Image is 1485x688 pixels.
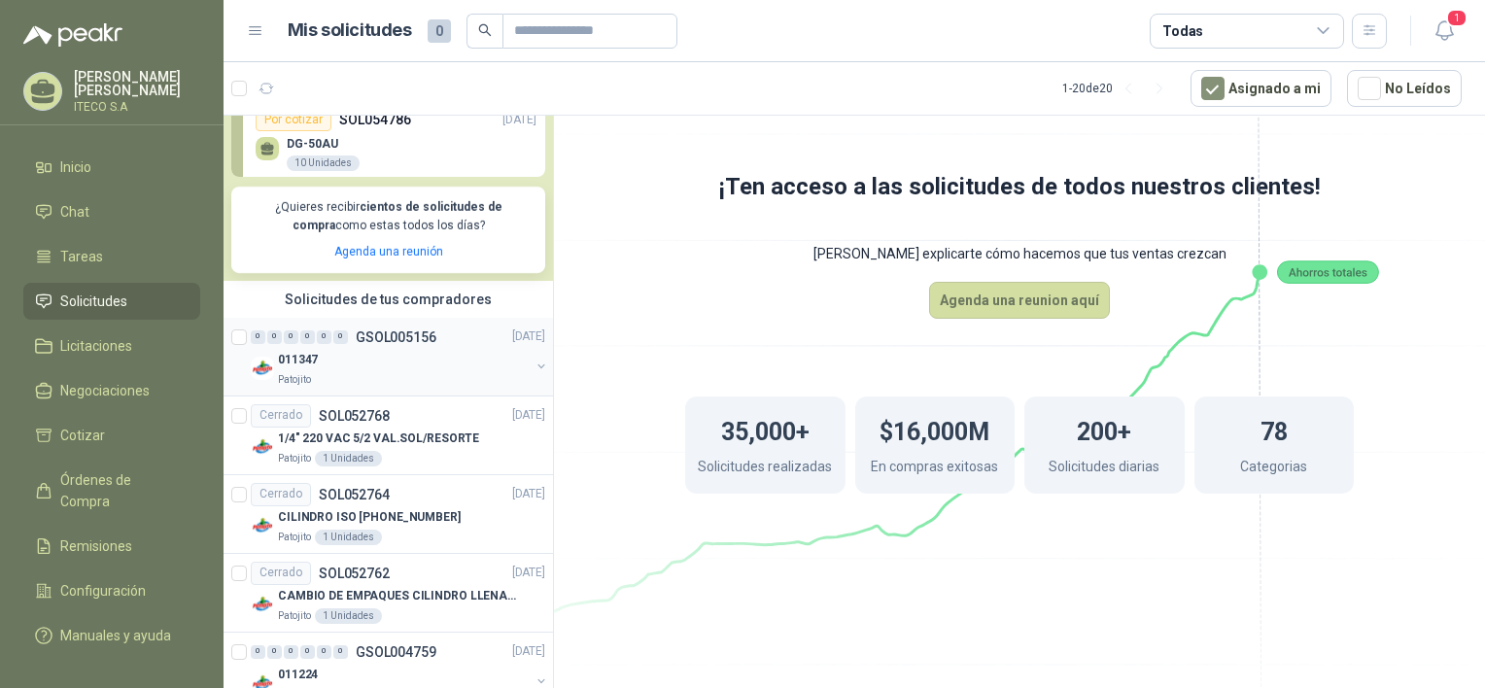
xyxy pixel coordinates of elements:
[256,108,331,131] div: Por cotizar
[251,514,274,537] img: Company Logo
[251,357,274,380] img: Company Logo
[333,645,348,659] div: 0
[1162,20,1203,42] div: Todas
[880,408,989,451] h1: $16,000M
[512,327,545,346] p: [DATE]
[23,193,200,230] a: Chat
[284,645,298,659] div: 0
[23,327,200,364] a: Licitaciones
[287,137,360,151] p: DG-50AU
[502,111,536,129] p: [DATE]
[512,642,545,661] p: [DATE]
[60,201,89,223] span: Chat
[334,245,443,258] a: Agenda una reunión
[251,404,311,428] div: Cerrado
[1062,73,1175,104] div: 1 - 20 de 20
[23,417,200,454] a: Cotizar
[74,101,200,113] p: ITECO S.A
[60,469,182,512] span: Órdenes de Compra
[319,567,390,580] p: SOL052762
[1446,9,1468,27] span: 1
[317,645,331,659] div: 0
[293,200,502,232] b: cientos de solicitudes de compra
[23,238,200,275] a: Tareas
[60,425,105,446] span: Cotizar
[23,149,200,186] a: Inicio
[267,330,282,344] div: 0
[317,330,331,344] div: 0
[60,380,150,401] span: Negociaciones
[339,109,411,130] p: SOL054786
[356,645,436,659] p: GSOL004759
[1347,70,1462,107] button: No Leídos
[300,330,315,344] div: 0
[251,330,265,344] div: 0
[1191,70,1331,107] button: Asignado a mi
[224,475,553,554] a: CerradoSOL052764[DATE] Company LogoCILINDRO ISO [PHONE_NUMBER]Patojito1 Unidades
[1240,456,1307,482] p: Categorias
[251,593,274,616] img: Company Logo
[278,372,311,388] p: Patojito
[315,608,382,624] div: 1 Unidades
[60,246,103,267] span: Tareas
[278,530,311,545] p: Patojito
[224,396,553,475] a: CerradoSOL052768[DATE] Company Logo1/4" 220 VAC 5/2 VAL.SOL/RESORTEPatojito1 Unidades
[251,435,274,459] img: Company Logo
[319,488,390,501] p: SOL052764
[23,283,200,320] a: Solicitudes
[243,198,534,235] p: ¿Quieres recibir como estas todos los días?
[284,330,298,344] div: 0
[60,335,132,357] span: Licitaciones
[251,483,311,506] div: Cerrado
[319,409,390,423] p: SOL052768
[356,330,436,344] p: GSOL005156
[278,430,479,448] p: 1/4" 220 VAC 5/2 VAL.SOL/RESORTE
[929,282,1110,319] button: Agenda una reunion aquí
[278,351,318,369] p: 011347
[267,645,282,659] div: 0
[300,645,315,659] div: 0
[871,456,998,482] p: En compras exitosas
[23,462,200,520] a: Órdenes de Compra
[315,451,382,466] div: 1 Unidades
[512,564,545,582] p: [DATE]
[1261,408,1288,451] h1: 78
[251,562,311,585] div: Cerrado
[224,554,553,633] a: CerradoSOL052762[DATE] Company LogoCAMBIO DE EMPAQUES CILINDRO LLENADORA MANUALNUALPatojito1 Unid...
[23,528,200,565] a: Remisiones
[60,625,171,646] span: Manuales y ayuda
[278,608,311,624] p: Patojito
[278,451,311,466] p: Patojito
[74,70,200,97] p: [PERSON_NAME] [PERSON_NAME]
[698,456,832,482] p: Solicitudes realizadas
[1077,408,1131,451] h1: 200+
[512,485,545,503] p: [DATE]
[251,326,549,388] a: 0 0 0 0 0 0 GSOL005156[DATE] Company Logo011347Patojito
[278,508,461,527] p: CILINDRO ISO [PHONE_NUMBER]
[288,17,412,45] h1: Mis solicitudes
[60,291,127,312] span: Solicitudes
[428,19,451,43] span: 0
[478,23,492,37] span: search
[60,535,132,557] span: Remisiones
[1427,14,1462,49] button: 1
[1049,456,1159,482] p: Solicitudes diarias
[60,156,91,178] span: Inicio
[251,645,265,659] div: 0
[315,530,382,545] div: 1 Unidades
[333,330,348,344] div: 0
[278,587,520,605] p: CAMBIO DE EMPAQUES CILINDRO LLENADORA MANUALNUAL
[224,281,553,318] div: Solicitudes de tus compradores
[23,23,122,47] img: Logo peakr
[512,406,545,425] p: [DATE]
[721,408,810,451] h1: 35,000+
[23,372,200,409] a: Negociaciones
[60,580,146,602] span: Configuración
[278,666,318,684] p: 011224
[23,572,200,609] a: Configuración
[23,617,200,654] a: Manuales y ayuda
[287,155,360,171] div: 10 Unidades
[231,99,545,177] a: Por cotizarSOL054786[DATE] DG-50AU10 Unidades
